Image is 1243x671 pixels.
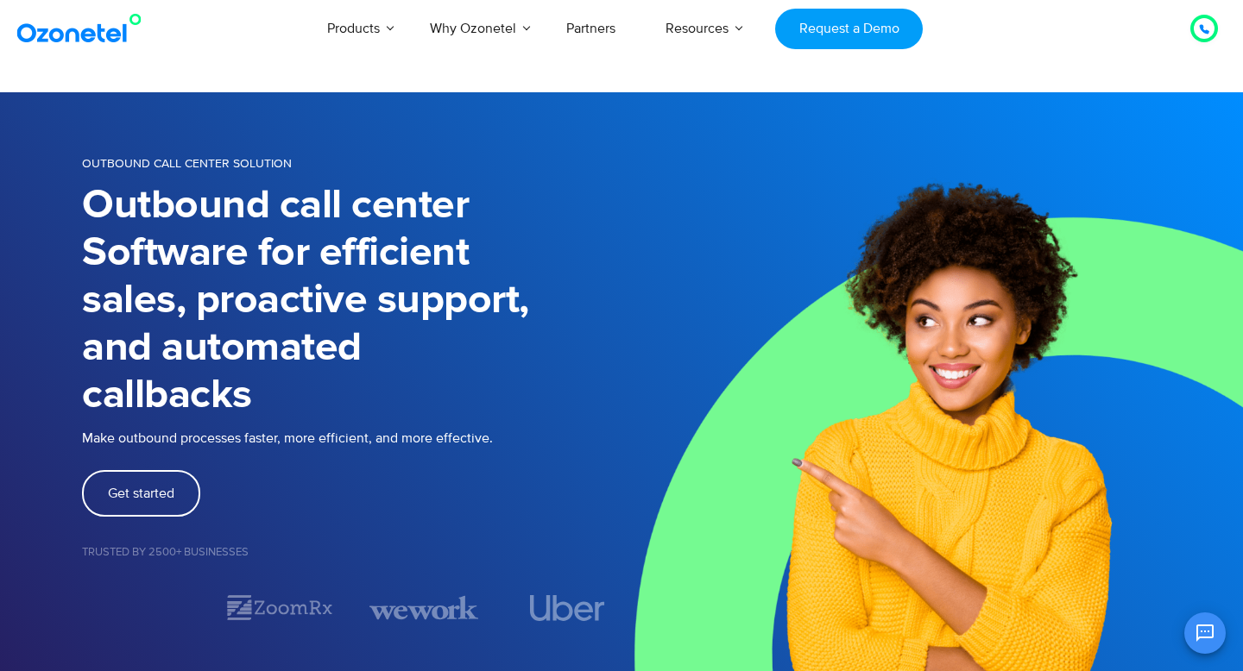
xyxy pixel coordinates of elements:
[82,428,621,448] p: Make outbound processes faster, more efficient, and more effective.
[82,182,621,419] h1: Outbound call center Software for efficient sales, proactive support, and automated callbacks
[1184,612,1226,654] button: Open chat
[225,593,334,623] div: 2 / 7
[529,595,604,621] img: uber
[775,9,923,49] a: Request a Demo
[225,593,334,623] img: zoomrx
[82,156,292,171] span: OUTBOUND CALL CENTER SOLUTION
[513,595,621,621] div: 4 / 7
[82,470,200,517] a: Get started
[108,486,174,500] span: Get started
[369,593,478,623] img: wework
[82,547,621,558] h5: Trusted by 2500+ Businesses
[369,593,478,623] div: 3 / 7
[82,598,191,618] div: 1 / 7
[82,593,621,623] div: Image Carousel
